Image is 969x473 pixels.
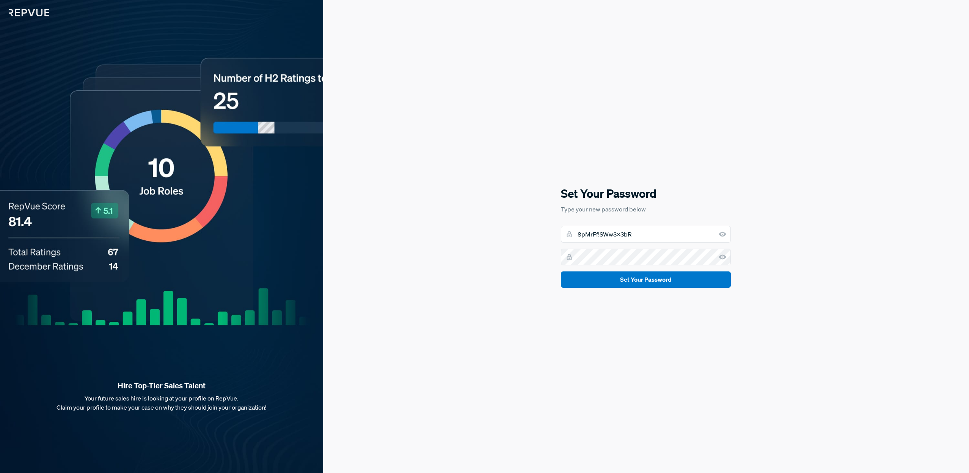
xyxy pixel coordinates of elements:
[561,226,731,243] input: Type password
[561,186,731,202] h5: Set Your Password
[12,381,311,391] strong: Hire Top-Tier Sales Talent
[561,271,731,288] button: Set Your Password
[12,394,311,412] p: Your future sales hire is looking at your profile on RepVue. Claim your profile to make your case...
[561,205,731,214] p: Type your new password below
